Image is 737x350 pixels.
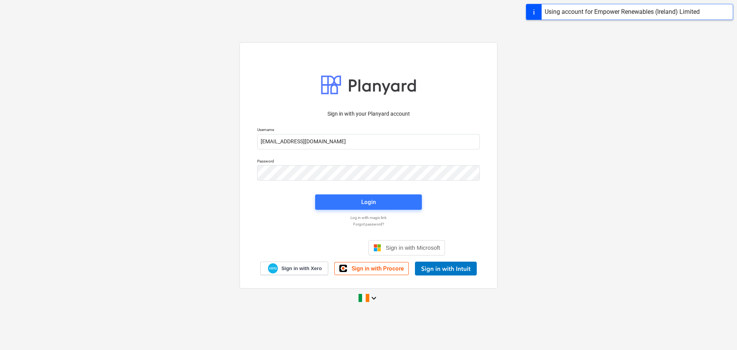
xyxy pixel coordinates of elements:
[281,265,322,272] span: Sign in with Xero
[257,134,480,149] input: Username
[361,197,376,207] div: Login
[253,222,484,227] a: Forgot password?
[257,127,480,134] p: Username
[253,215,484,220] a: Log in with magic link
[369,294,378,303] i: keyboard_arrow_down
[315,194,422,210] button: Login
[334,262,409,275] a: Sign in with Procore
[260,262,329,275] a: Sign in with Xero
[257,159,480,165] p: Password
[352,265,404,272] span: Sign in with Procore
[386,244,440,251] span: Sign in with Microsoft
[288,239,366,256] iframe: Sign in with Google Button
[268,263,278,274] img: Xero logo
[373,244,381,252] img: Microsoft logo
[545,7,700,17] div: Using account for Empower Renewables (Ireland) Limited
[257,110,480,118] p: Sign in with your Planyard account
